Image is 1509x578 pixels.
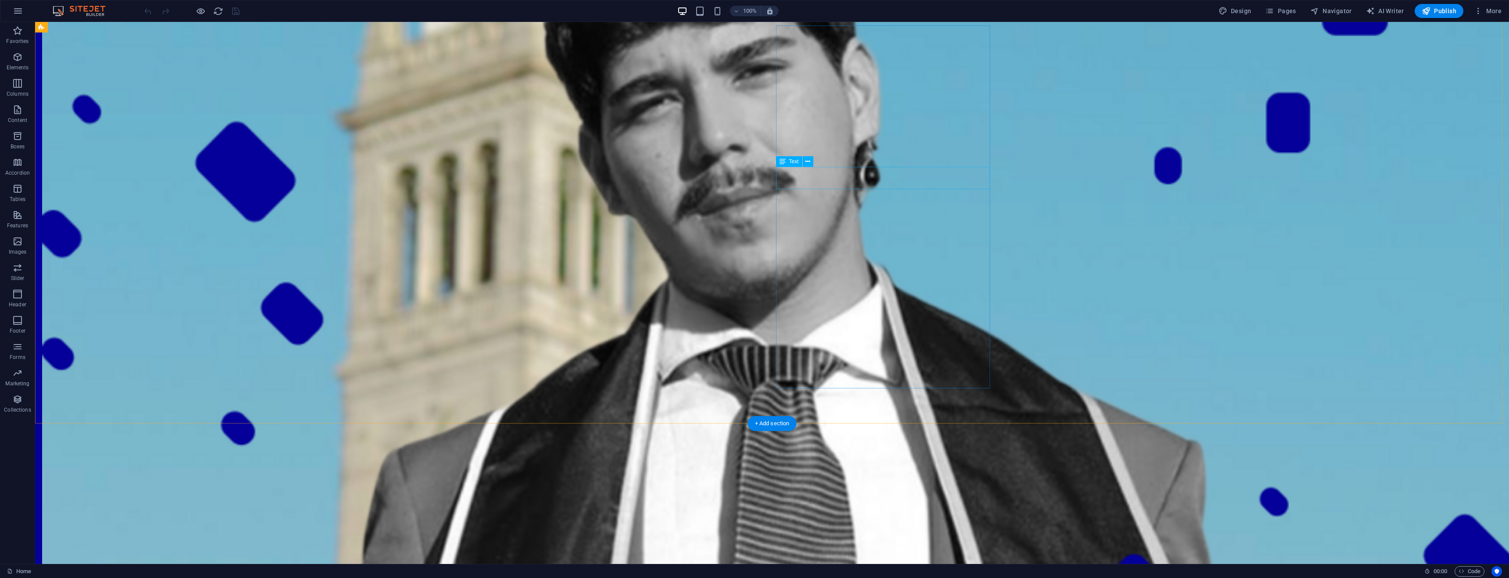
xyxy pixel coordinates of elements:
[5,380,29,387] p: Marketing
[1474,7,1502,15] span: More
[11,143,25,150] p: Boxes
[1262,4,1299,18] button: Pages
[10,354,25,361] p: Forms
[1422,7,1456,15] span: Publish
[789,159,799,164] span: Text
[1434,566,1447,577] span: 00 00
[9,248,27,255] p: Images
[7,222,28,229] p: Features
[11,275,25,282] p: Slider
[743,6,757,16] h6: 100%
[213,6,223,16] i: Reload page
[766,7,774,15] i: On resize automatically adjust zoom level to fit chosen device.
[8,117,27,124] p: Content
[213,6,223,16] button: reload
[748,416,797,431] div: + Add section
[195,6,206,16] button: Click here to leave preview mode and continue editing
[1310,7,1352,15] span: Navigator
[9,301,26,308] p: Header
[1491,566,1502,577] button: Usercentrics
[4,406,31,413] p: Collections
[1415,4,1463,18] button: Publish
[50,6,116,16] img: Editor Logo
[35,22,1509,564] iframe: To enrich screen reader interactions, please activate Accessibility in Grammarly extension settings
[1215,4,1255,18] button: Design
[1366,7,1404,15] span: AI Writer
[1440,568,1441,574] span: :
[1455,566,1484,577] button: Code
[1470,4,1505,18] button: More
[1424,566,1448,577] h6: Session time
[730,6,761,16] button: 100%
[7,90,29,97] p: Columns
[1219,7,1252,15] span: Design
[1215,4,1255,18] div: Design (Ctrl+Alt+Y)
[7,64,29,71] p: Elements
[6,38,29,45] p: Favorites
[1307,4,1355,18] button: Navigator
[1265,7,1296,15] span: Pages
[10,327,25,334] p: Footer
[1459,566,1480,577] span: Code
[7,566,31,577] a: Click to cancel selection. Double-click to open Pages
[10,196,25,203] p: Tables
[5,169,30,176] p: Accordion
[1362,4,1408,18] button: AI Writer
